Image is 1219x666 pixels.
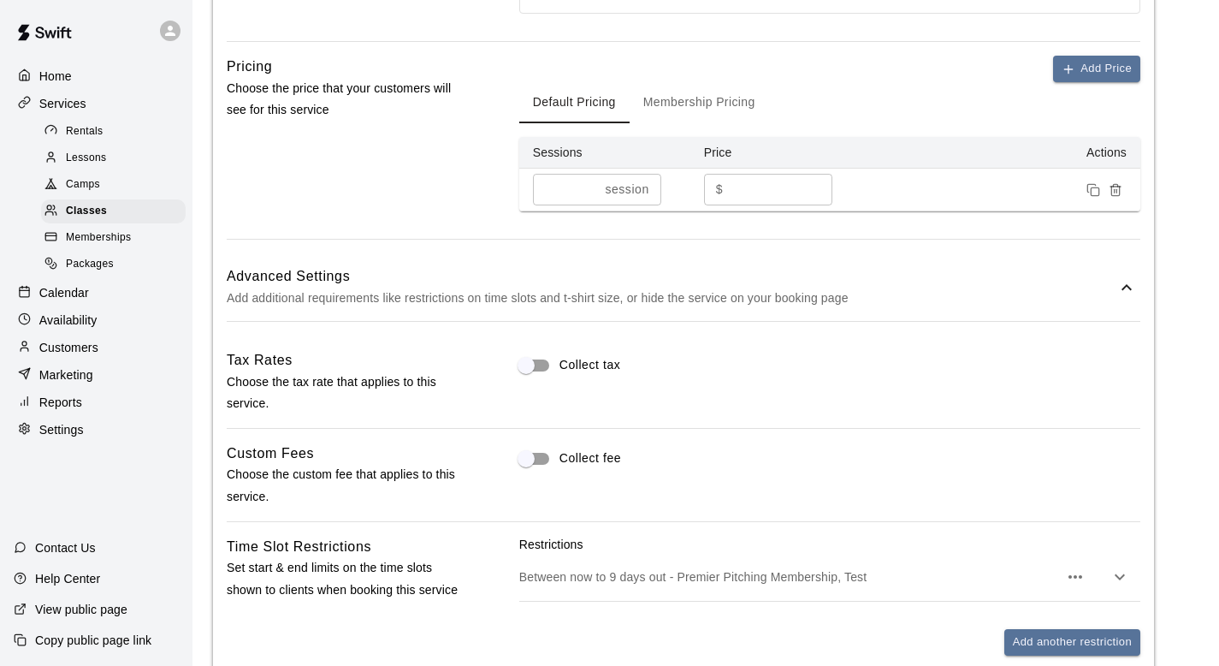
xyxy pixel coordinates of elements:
button: Membership Pricing [630,82,769,123]
span: Rentals [66,123,104,140]
p: Marketing [39,366,93,384]
a: Calendar [14,280,179,306]
div: Between now to 9 days out - Premier Pitching Membership, Test [519,553,1140,601]
div: Classes [41,199,186,223]
p: Choose the custom fee that applies to this service. [227,464,465,507]
a: Home [14,63,179,89]
span: Memberships [66,229,131,247]
a: Reports [14,389,179,415]
button: Add Price [1053,56,1140,82]
a: Rentals [41,118,192,145]
span: Collect tax [559,356,621,374]
div: Advanced SettingsAdd additional requirements like restrictions on time slots and t-shirt size, or... [227,253,1140,321]
div: Lessons [41,146,186,170]
a: Customers [14,335,179,360]
p: Between now to 9 days out - Premier Pitching Membership, Test [519,568,1058,586]
p: Restrictions [519,536,1140,553]
a: Packages [41,252,192,278]
p: Availability [39,312,98,329]
h6: Custom Fees [227,443,314,465]
a: Camps [41,172,192,199]
a: Availability [14,307,179,333]
span: Camps [66,176,100,193]
p: session [605,181,648,199]
p: View public page [35,601,127,618]
th: Sessions [519,137,690,169]
button: Remove price [1104,179,1127,201]
p: Set start & end limits on the time slots shown to clients when booking this service [227,557,465,600]
p: $ [716,181,723,199]
p: Help Center [35,570,100,587]
p: Add additional requirements like restrictions on time slots and t-shirt size, or hide the service... [227,288,1116,309]
th: Actions [861,137,1140,169]
h6: Tax Rates [227,349,293,372]
p: Contact Us [35,539,96,556]
button: Duplicate price [1082,179,1104,201]
div: Memberships [41,226,186,250]
a: Classes [41,199,192,225]
div: Rentals [41,120,186,144]
p: Services [39,95,86,112]
a: Lessons [41,145,192,171]
span: Packages [66,256,114,273]
h6: Pricing [227,56,272,78]
div: Packages [41,253,186,277]
p: Settings [39,421,84,438]
p: Choose the tax rate that applies to this service. [227,372,465,414]
p: Calendar [39,284,89,301]
button: Default Pricing [519,82,630,123]
p: Home [39,68,72,85]
a: Marketing [14,362,179,388]
span: Classes [66,203,107,220]
a: Memberships [41,225,192,252]
p: Reports [39,394,82,411]
a: Settings [14,417,179,443]
button: Add another restriction [1004,629,1140,656]
p: Choose the price that your customers will see for this service [227,78,465,121]
a: Services [14,91,179,116]
p: Copy public page link [35,632,151,649]
h6: Time Slot Restrictions [227,536,371,558]
span: Collect fee [559,449,621,467]
span: Lessons [66,150,107,167]
th: Price [690,137,861,169]
div: Camps [41,173,186,197]
p: Customers [39,339,98,356]
h6: Advanced Settings [227,265,1116,288]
